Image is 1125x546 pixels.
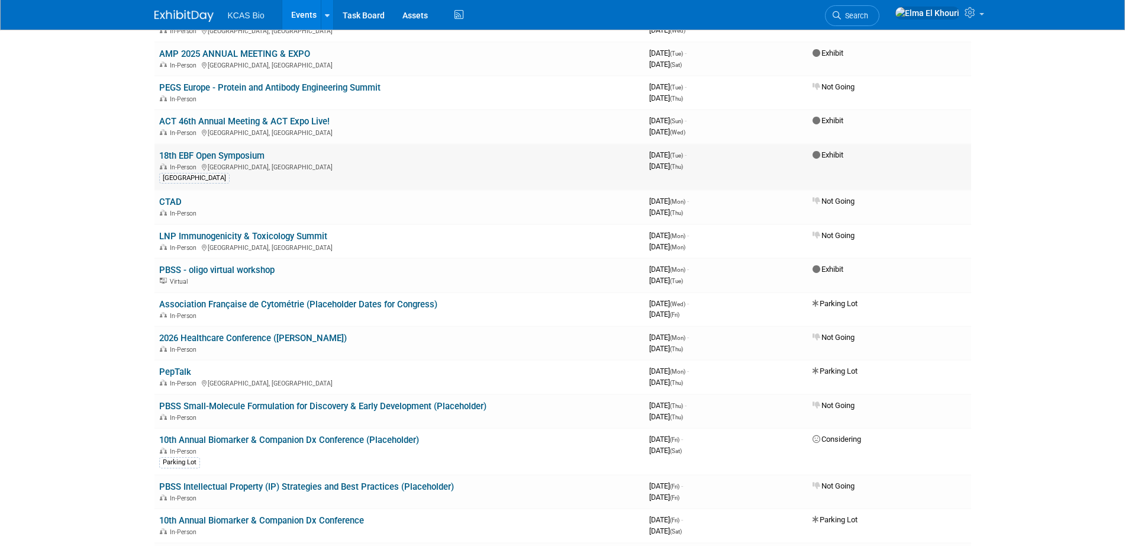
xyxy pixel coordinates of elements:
[160,244,167,250] img: In-Person Event
[813,116,843,125] span: Exhibit
[160,278,167,284] img: Virtual Event
[813,265,843,274] span: Exhibit
[670,528,682,535] span: (Sat)
[170,414,200,422] span: In-Person
[160,494,167,500] img: In-Person Event
[159,457,200,468] div: Parking Lot
[170,278,191,285] span: Virtual
[670,84,683,91] span: (Tue)
[670,335,685,341] span: (Mon)
[670,266,685,273] span: (Mon)
[159,150,265,161] a: 18th EBF Open Symposium
[670,198,685,205] span: (Mon)
[649,150,686,159] span: [DATE]
[649,60,682,69] span: [DATE]
[160,414,167,420] img: In-Person Event
[685,82,686,91] span: -
[159,265,275,275] a: PBSS - oligo virtual workshop
[681,515,683,524] span: -
[670,278,683,284] span: (Tue)
[160,62,167,68] img: In-Person Event
[813,435,861,444] span: Considering
[687,197,689,205] span: -
[170,210,200,217] span: In-Person
[649,208,683,217] span: [DATE]
[649,401,686,410] span: [DATE]
[649,242,685,251] span: [DATE]
[159,333,347,343] a: 2026 Healthcare Conference ([PERSON_NAME])
[895,7,960,20] img: Elma El Khouri
[841,11,868,20] span: Search
[170,312,200,320] span: In-Person
[649,515,683,524] span: [DATE]
[670,380,683,386] span: (Thu)
[670,95,683,102] span: (Thu)
[160,210,167,216] img: In-Person Event
[813,401,855,410] span: Not Going
[159,162,640,171] div: [GEOGRAPHIC_DATA], [GEOGRAPHIC_DATA]
[649,265,689,274] span: [DATE]
[670,118,683,124] span: (Sun)
[160,163,167,169] img: In-Person Event
[649,310,679,319] span: [DATE]
[649,231,689,240] span: [DATE]
[687,265,689,274] span: -
[670,210,683,216] span: (Thu)
[159,367,191,377] a: PepTalk
[160,346,167,352] img: In-Person Event
[670,50,683,57] span: (Tue)
[159,231,327,242] a: LNP Immunogenicity & Toxicology Summit
[649,481,683,490] span: [DATE]
[160,528,167,534] img: In-Person Event
[159,173,230,184] div: [GEOGRAPHIC_DATA]
[649,526,682,535] span: [DATE]
[687,367,689,375] span: -
[649,367,689,375] span: [DATE]
[159,242,640,252] div: [GEOGRAPHIC_DATA], [GEOGRAPHIC_DATA]
[159,481,454,492] a: PBSS Intellectual Property (IP) Strategies and Best Practices (Placeholder)
[813,333,855,342] span: Not Going
[649,333,689,342] span: [DATE]
[670,163,683,170] span: (Thu)
[170,163,200,171] span: In-Person
[670,436,679,443] span: (Fri)
[159,299,437,310] a: Association Française de Cytométrie (Placeholder Dates for Congress)
[813,231,855,240] span: Not Going
[813,515,858,524] span: Parking Lot
[670,27,685,34] span: (Wed)
[687,299,689,308] span: -
[170,528,200,536] span: In-Person
[670,244,685,250] span: (Mon)
[170,244,200,252] span: In-Person
[670,301,685,307] span: (Wed)
[159,116,330,127] a: ACT 46th Annual Meeting & ACT Expo Live!
[649,197,689,205] span: [DATE]
[649,378,683,387] span: [DATE]
[670,129,685,136] span: (Wed)
[649,412,683,421] span: [DATE]
[813,299,858,308] span: Parking Lot
[649,344,683,353] span: [DATE]
[154,10,214,22] img: ExhibitDay
[159,401,486,412] a: PBSS Small-Molecule Formulation for Discovery & Early Development (Placeholder)
[170,346,200,354] span: In-Person
[159,127,640,137] div: [GEOGRAPHIC_DATA], [GEOGRAPHIC_DATA]
[687,231,689,240] span: -
[685,49,686,57] span: -
[813,367,858,375] span: Parking Lot
[170,95,200,103] span: In-Person
[649,435,683,444] span: [DATE]
[670,414,683,420] span: (Thu)
[649,127,685,136] span: [DATE]
[813,49,843,57] span: Exhibit
[159,515,364,526] a: 10th Annual Biomarker & Companion Dx Conference
[649,299,689,308] span: [DATE]
[687,333,689,342] span: -
[681,481,683,490] span: -
[228,11,265,20] span: KCAS Bio
[649,82,686,91] span: [DATE]
[159,49,310,59] a: AMP 2025 ANNUAL MEETING & EXPO
[670,483,679,490] span: (Fri)
[649,94,683,102] span: [DATE]
[649,162,683,171] span: [DATE]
